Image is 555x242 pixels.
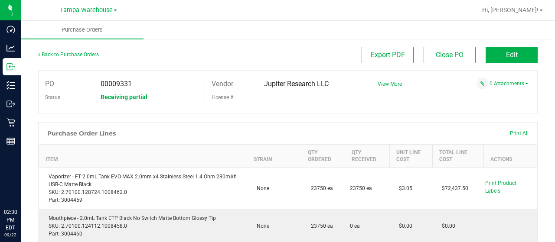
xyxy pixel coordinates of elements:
[7,100,15,108] inline-svg: Outbound
[7,44,15,52] inline-svg: Analytics
[378,81,402,87] a: View More
[9,173,35,199] iframe: Resource center
[432,145,484,168] th: Total Line Cost
[47,130,116,137] h1: Purchase Order Lines
[510,130,529,136] span: Print All
[307,185,333,191] span: 23750 ea
[45,91,60,104] label: Status
[490,81,529,87] a: 0 Attachments
[437,185,468,191] span: $72,437.50
[7,118,15,127] inline-svg: Retail
[345,145,389,168] th: Qty Received
[7,25,15,34] inline-svg: Dashboard
[50,26,114,34] span: Purchase Orders
[307,223,333,229] span: 23750 ea
[45,77,54,90] label: PO
[4,232,17,238] p: 09/22
[395,185,412,191] span: $3.05
[264,80,329,88] span: Jupiter Research LLC
[4,208,17,232] p: 02:30 PM EDT
[26,171,36,182] iframe: Resource center unread badge
[506,51,518,59] span: Edit
[371,51,405,59] span: Export PDF
[485,180,516,194] span: Print Product Labels
[486,47,538,63] button: Edit
[389,145,432,168] th: Unit Line Cost
[7,137,15,145] inline-svg: Reports
[252,185,269,191] span: None
[252,223,269,229] span: None
[247,145,301,168] th: Strain
[350,184,372,192] span: 23750 ea
[437,223,455,229] span: $0.00
[44,173,242,204] div: Vaporizer - FT 2.0mL Tank EVO MAX 2.0mm x4 Stainless Steel 1.4 Ohm 280mAh USB-C Matte Black SKU: ...
[7,81,15,90] inline-svg: Inventory
[7,62,15,71] inline-svg: Inbound
[301,145,345,168] th: Qty Ordered
[424,47,476,63] button: Close PO
[484,145,537,168] th: Actions
[60,6,113,14] span: Tampa Warehouse
[101,80,132,88] span: 00009331
[436,51,464,59] span: Close PO
[38,52,99,58] a: Back to Purchase Orders
[350,222,360,230] span: 0 ea
[21,21,144,39] a: Purchase Orders
[395,223,412,229] span: $0.00
[477,77,488,89] span: Attach a document
[482,6,539,13] span: Hi, [PERSON_NAME]!
[44,214,242,238] div: Mouthpiece - 2.0mL Tank ETP Black No Switch Matte Bottom Glossy Tip SKU: 2.70100.124112.1008458.0...
[212,91,233,104] label: License #
[212,77,233,90] label: Vendor
[101,94,147,100] span: Receiving partial
[362,47,414,63] button: Export PDF
[39,145,247,168] th: Item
